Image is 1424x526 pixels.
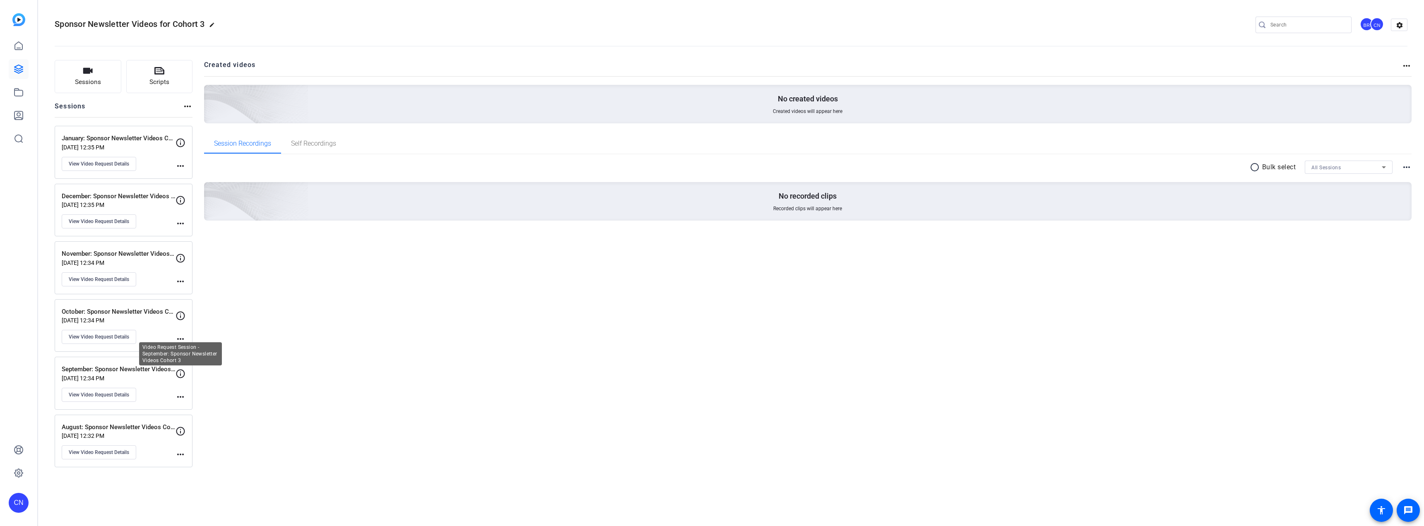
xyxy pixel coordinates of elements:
[62,307,176,317] p: October: Sponsor Newsletter Videos Cohort 3
[62,272,136,286] button: View Video Request Details
[62,202,176,208] p: [DATE] 12:35 PM
[176,334,185,344] mat-icon: more_horiz
[62,249,176,259] p: November: Sponsor Newsletter Videos Cohort 3
[1250,162,1262,172] mat-icon: radio_button_unchecked
[62,144,176,151] p: [DATE] 12:35 PM
[773,205,842,212] span: Recorded clips will appear here
[62,445,136,459] button: View Video Request Details
[1360,17,1373,31] div: BR
[62,388,136,402] button: View Video Request Details
[69,334,129,340] span: View Video Request Details
[62,375,176,382] p: [DATE] 12:34 PM
[69,449,129,456] span: View Video Request Details
[55,19,205,29] span: Sponsor Newsletter Videos for Cohort 3
[1402,162,1412,172] mat-icon: more_horiz
[1403,505,1413,515] mat-icon: message
[62,432,176,439] p: [DATE] 12:32 PM
[62,214,136,228] button: View Video Request Details
[778,94,838,104] p: No created videos
[149,77,169,87] span: Scripts
[1402,61,1412,71] mat-icon: more_horiz
[204,60,1402,76] h2: Created videos
[209,22,219,32] mat-icon: edit
[214,140,271,147] span: Session Recordings
[126,60,193,93] button: Scripts
[176,219,185,228] mat-icon: more_horiz
[176,161,185,171] mat-icon: more_horiz
[12,13,25,26] img: blue-gradient.svg
[1370,17,1384,31] div: CN
[62,157,136,171] button: View Video Request Details
[1360,17,1374,32] ngx-avatar: Bryan Rose
[773,108,842,115] span: Created videos will appear here
[62,259,176,266] p: [DATE] 12:34 PM
[291,140,336,147] span: Self Recordings
[69,391,129,398] span: View Video Request Details
[779,191,837,201] p: No recorded clips
[1270,20,1345,30] input: Search
[176,392,185,402] mat-icon: more_horiz
[69,161,129,167] span: View Video Request Details
[62,423,176,432] p: August: Sponsor Newsletter Videos Cohort 3
[69,276,129,283] span: View Video Request Details
[62,365,176,374] p: September: Sponsor Newsletter Videos Cohort 3
[9,493,29,513] div: CN
[55,101,86,117] h2: Sessions
[69,218,129,225] span: View Video Request Details
[62,317,176,324] p: [DATE] 12:34 PM
[55,60,121,93] button: Sessions
[1376,505,1386,515] mat-icon: accessibility
[111,100,309,280] img: embarkstudio-empty-session.png
[176,276,185,286] mat-icon: more_horiz
[183,101,192,111] mat-icon: more_horiz
[62,192,176,201] p: December: Sponsor Newsletter Videos Cohort 3
[1311,165,1341,171] span: All Sessions
[111,3,309,183] img: Creted videos background
[1262,162,1296,172] p: Bulk select
[176,449,185,459] mat-icon: more_horiz
[62,134,176,143] p: January: Sponsor Newsletter Videos Cohort 3
[62,330,136,344] button: View Video Request Details
[1391,19,1408,31] mat-icon: settings
[75,77,101,87] span: Sessions
[1370,17,1385,32] ngx-avatar: Carley Nicomatti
